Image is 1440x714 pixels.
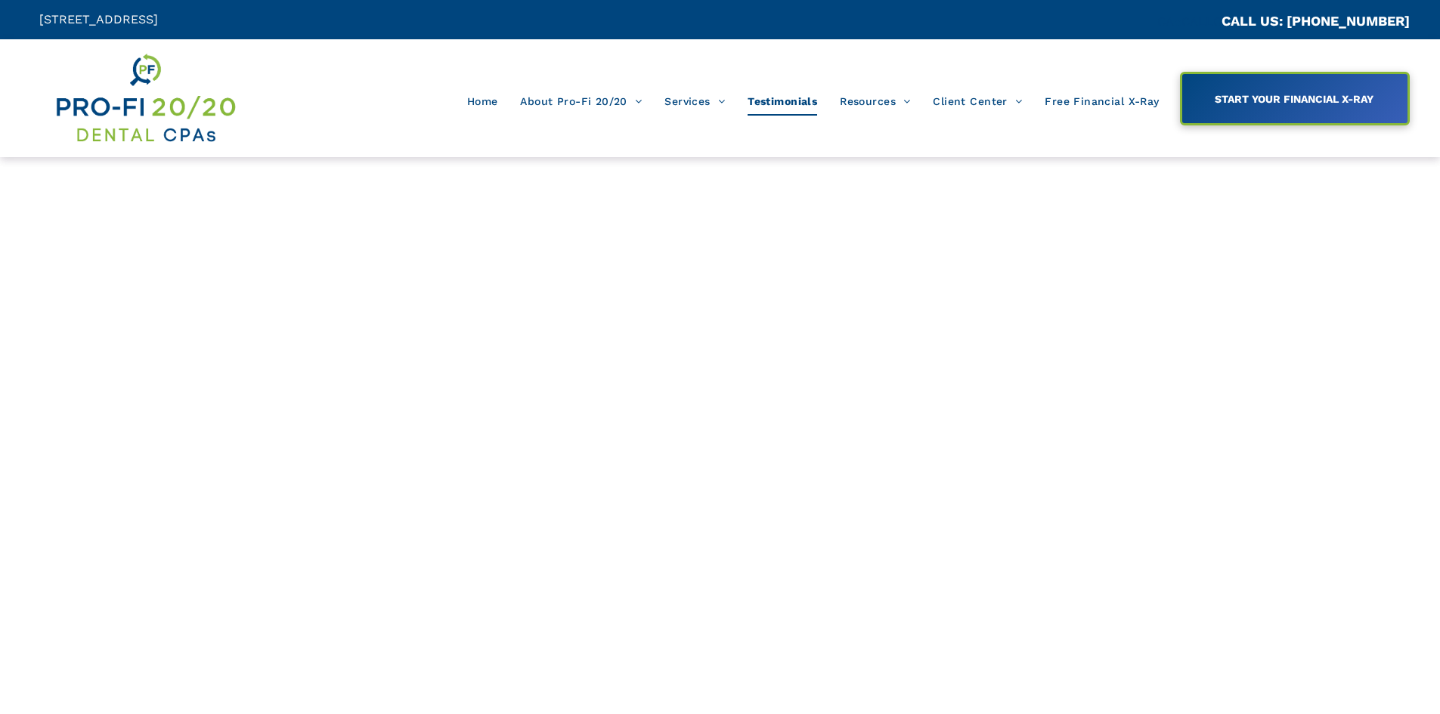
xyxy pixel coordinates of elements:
span: START YOUR FINANCIAL X-RAY [1209,85,1379,113]
a: Resources [828,87,921,116]
a: About Pro-Fi 20/20 [509,87,653,116]
span: [STREET_ADDRESS] [39,12,158,26]
a: Testimonials [736,87,828,116]
span: CA::CALLC [1157,14,1222,29]
img: Get Dental CPA Consulting, Bookkeeping, & Bank Loans [54,51,237,146]
a: CALL US: [PHONE_NUMBER] [1222,13,1410,29]
a: Services [653,87,736,116]
a: Free Financial X-Ray [1033,87,1170,116]
a: START YOUR FINANCIAL X-RAY [1180,72,1410,125]
a: Home [456,87,509,116]
a: Client Center [921,87,1033,116]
